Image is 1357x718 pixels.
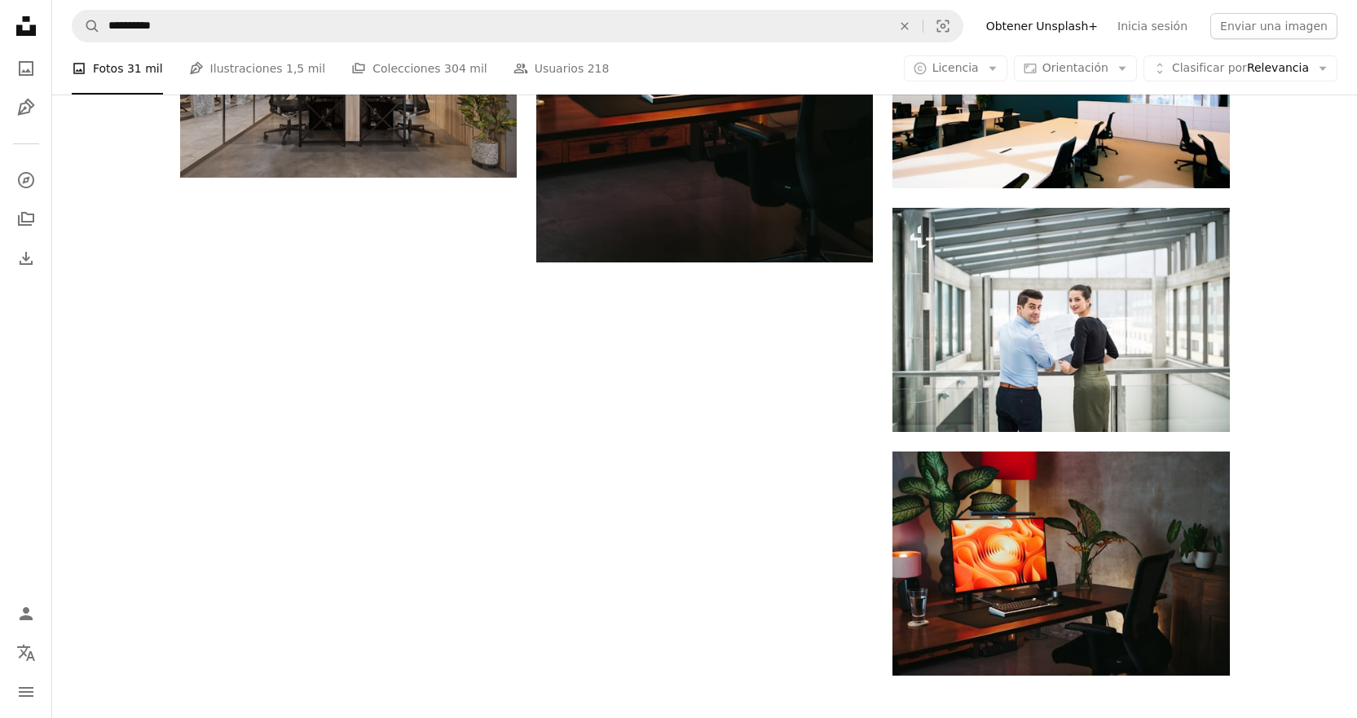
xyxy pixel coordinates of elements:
[513,42,610,95] a: Usuarios 218
[1172,60,1309,77] span: Relevancia
[10,52,42,85] a: Fotos
[10,91,42,124] a: Ilustraciones
[10,242,42,275] a: Historial de descargas
[932,61,979,74] span: Licencia
[892,312,1229,327] a: Una vista trasera de dos jóvenes arquitectos y arquitectas con planos de pie en la oficina, miran...
[444,59,487,77] span: 304 mil
[72,10,963,42] form: Encuentra imágenes en todo el sitio
[588,59,610,77] span: 218
[892,452,1229,676] img: una computadora portátil en un escritorio
[286,59,325,77] span: 1,5 mil
[10,597,42,630] a: Iniciar sesión / Registrarse
[1210,13,1337,39] button: Enviar una imagen
[892,208,1229,432] img: Una vista trasera de dos jóvenes arquitectos y arquitectas con planos de pie en la oficina, miran...
[351,42,487,95] a: Colecciones 304 mil
[10,164,42,196] a: Explorar
[189,42,326,95] a: Ilustraciones 1,5 mil
[1042,61,1108,74] span: Orientación
[10,637,42,669] button: Idioma
[1172,61,1247,74] span: Clasificar por
[1014,55,1137,81] button: Orientación
[976,13,1108,39] a: Obtener Unsplash+
[10,203,42,236] a: Colecciones
[10,676,42,708] button: Menú
[10,10,42,46] a: Inicio — Unsplash
[904,55,1007,81] button: Licencia
[887,11,923,42] button: Borrar
[1143,55,1337,81] button: Clasificar porRelevancia
[73,11,100,42] button: Buscar en Unsplash
[1108,13,1197,39] a: Inicia sesión
[923,11,963,42] button: Búsqueda visual
[892,556,1229,570] a: una computadora portátil en un escritorio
